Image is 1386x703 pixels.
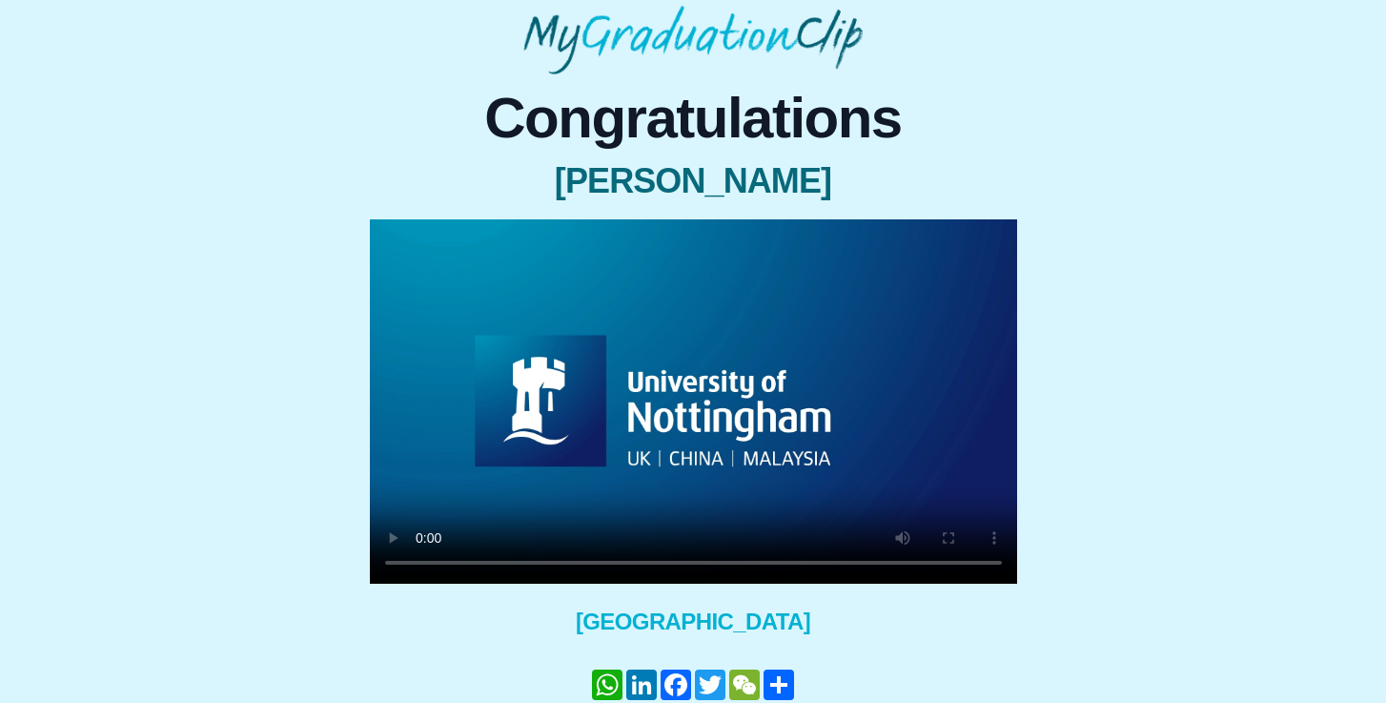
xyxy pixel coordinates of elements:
span: [GEOGRAPHIC_DATA] [370,607,1017,637]
a: Twitter [693,670,727,700]
span: [PERSON_NAME] [370,162,1017,200]
a: WhatsApp [590,670,624,700]
a: Share [762,670,796,700]
a: Facebook [659,670,693,700]
span: Congratulations [370,90,1017,147]
a: WeChat [727,670,762,700]
a: LinkedIn [624,670,659,700]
